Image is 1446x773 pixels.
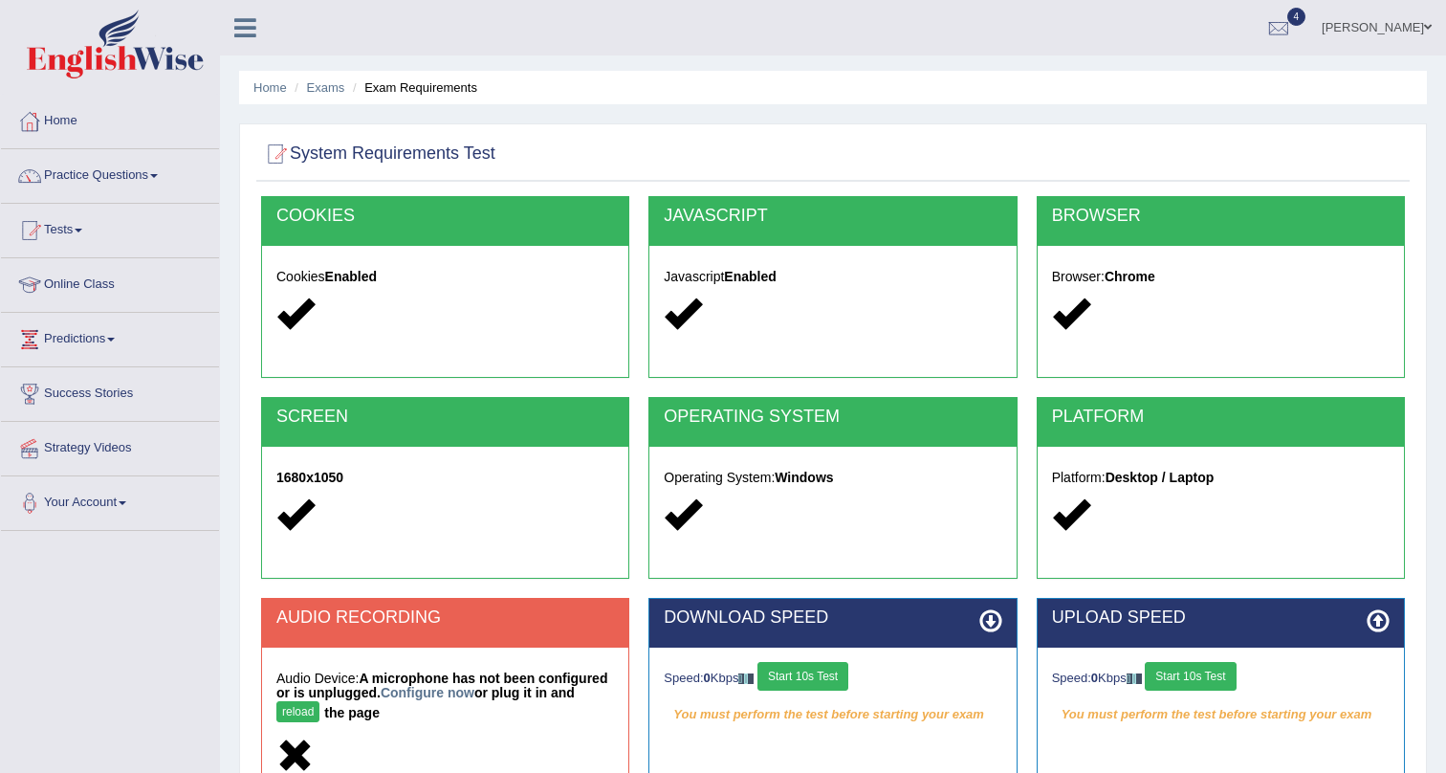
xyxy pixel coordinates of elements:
[276,608,614,628] h2: AUDIO RECORDING
[276,207,614,226] h2: COOKIES
[1052,270,1390,284] h5: Browser:
[775,470,833,485] strong: Windows
[381,685,474,700] a: Configure now
[276,672,614,727] h5: Audio Device:
[325,269,377,284] strong: Enabled
[1287,8,1306,26] span: 4
[1106,470,1215,485] strong: Desktop / Laptop
[1145,662,1236,691] button: Start 10s Test
[738,674,754,684] img: ajax-loader-fb-connection.gif
[261,140,495,168] h2: System Requirements Test
[1,149,219,197] a: Practice Questions
[276,470,343,485] strong: 1680x1050
[664,471,1001,485] h5: Operating System:
[664,662,1001,696] div: Speed: Kbps
[1127,674,1142,684] img: ajax-loader-fb-connection.gif
[348,78,477,97] li: Exam Requirements
[1052,471,1390,485] h5: Platform:
[1,367,219,415] a: Success Stories
[704,671,711,685] strong: 0
[1052,700,1390,729] em: You must perform the test before starting your exam
[307,80,345,95] a: Exams
[1052,207,1390,226] h2: BROWSER
[757,662,848,691] button: Start 10s Test
[1052,662,1390,696] div: Speed: Kbps
[1,258,219,306] a: Online Class
[276,270,614,284] h5: Cookies
[276,701,319,722] button: reload
[1,313,219,361] a: Predictions
[664,270,1001,284] h5: Javascript
[1,476,219,524] a: Your Account
[1,204,219,252] a: Tests
[664,700,1001,729] em: You must perform the test before starting your exam
[664,608,1001,628] h2: DOWNLOAD SPEED
[1,422,219,470] a: Strategy Videos
[1105,269,1155,284] strong: Chrome
[664,408,1001,427] h2: OPERATING SYSTEM
[1,95,219,143] a: Home
[253,80,287,95] a: Home
[724,269,776,284] strong: Enabled
[1091,671,1098,685] strong: 0
[276,671,607,720] strong: A microphone has not been configured or is unplugged. or plug it in and the page
[1052,608,1390,628] h2: UPLOAD SPEED
[276,408,614,427] h2: SCREEN
[664,207,1001,226] h2: JAVASCRIPT
[1052,408,1390,427] h2: PLATFORM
